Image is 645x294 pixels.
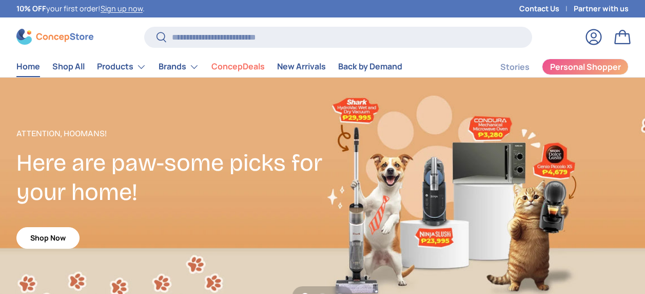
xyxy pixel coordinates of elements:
a: Personal Shopper [542,59,629,75]
a: Products [97,57,146,77]
img: ConcepStore [16,29,93,45]
p: your first order! . [16,3,145,14]
a: Back by Demand [338,57,402,77]
a: New Arrivals [277,57,326,77]
nav: Secondary [476,57,629,77]
nav: Primary [16,57,402,77]
a: Shop All [52,57,85,77]
summary: Brands [152,57,205,77]
p: Attention, Hoomans! [16,127,323,140]
a: Partner with us [574,3,629,14]
strong: 10% OFF [16,4,46,13]
a: Brands [159,57,199,77]
a: ConcepDeals [211,57,265,77]
span: Personal Shopper [550,63,621,71]
a: Sign up now [101,4,143,13]
a: Stories [500,57,530,77]
a: Home [16,57,40,77]
a: Contact Us [519,3,574,14]
a: Shop Now [16,227,80,249]
h2: Here are paw-some picks for your home! [16,148,323,207]
summary: Products [91,57,152,77]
